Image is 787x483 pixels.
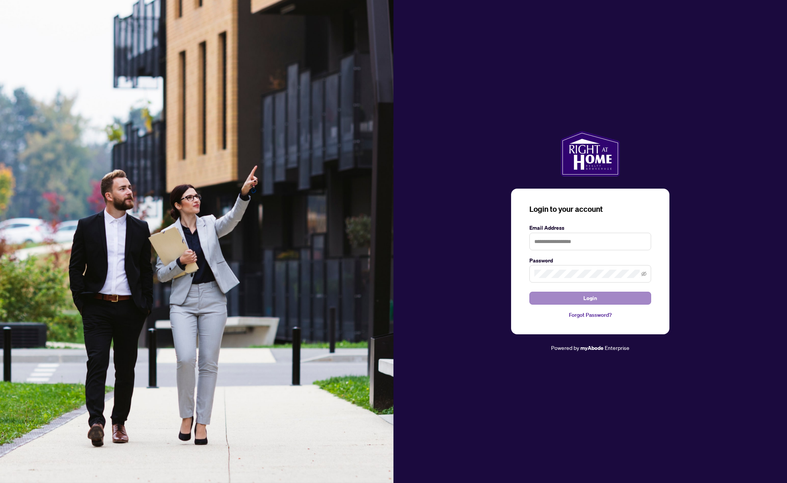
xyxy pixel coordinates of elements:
span: Login [583,292,597,304]
label: Email Address [529,224,651,232]
a: Forgot Password? [529,311,651,319]
h3: Login to your account [529,204,651,214]
span: Enterprise [605,344,629,351]
span: Powered by [551,344,579,351]
span: eye-invisible [641,271,647,276]
a: myAbode [580,344,604,352]
label: Password [529,256,651,265]
img: ma-logo [561,131,620,176]
button: Login [529,292,651,305]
